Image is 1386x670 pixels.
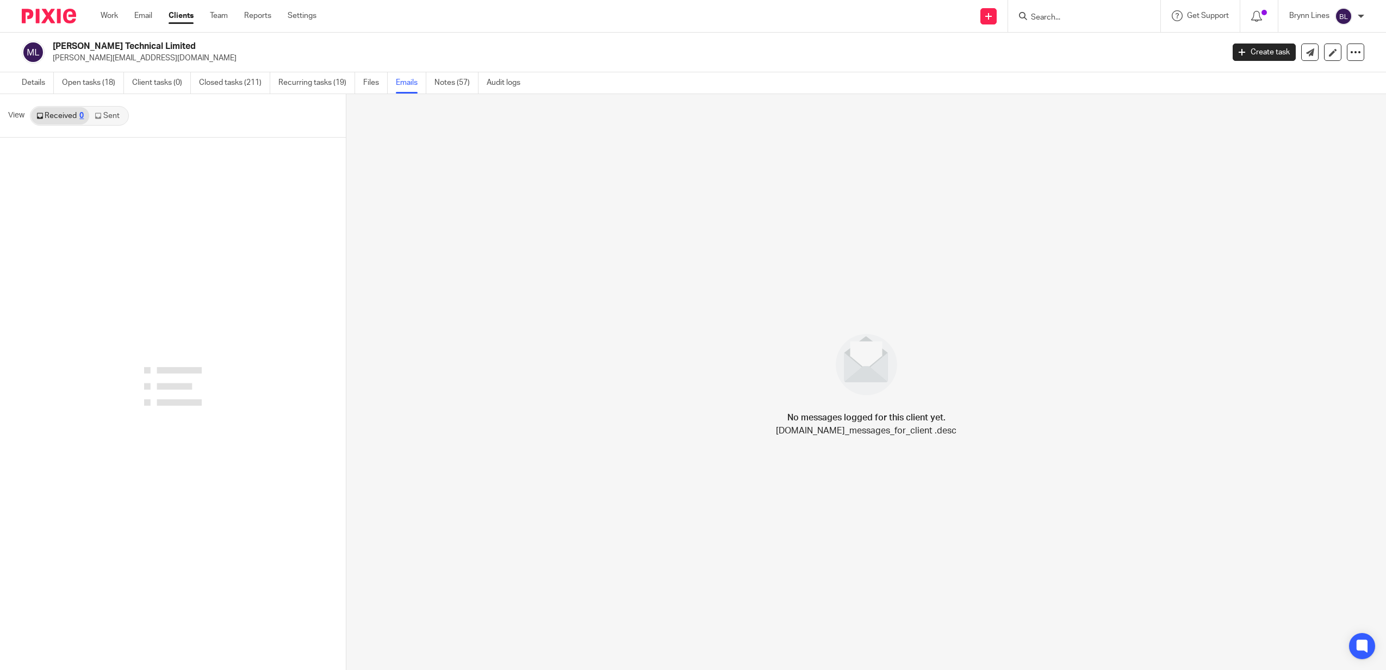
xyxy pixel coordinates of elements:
a: Sent [89,107,127,125]
a: Settings [288,10,316,21]
a: Clients [169,10,194,21]
div: 0 [79,112,84,120]
a: Emails [396,72,426,94]
span: Get Support [1187,12,1229,20]
h2: [PERSON_NAME] Technical Limited [53,41,984,52]
img: Pixie [22,9,76,23]
a: Reports [244,10,271,21]
h4: No messages logged for this client yet. [787,411,946,424]
input: Search [1030,13,1128,23]
a: Work [101,10,118,21]
a: Files [363,72,388,94]
a: Email [134,10,152,21]
a: Audit logs [487,72,529,94]
a: Notes (57) [434,72,478,94]
a: Received0 [31,107,89,125]
a: Open tasks (18) [62,72,124,94]
a: Closed tasks (211) [199,72,270,94]
p: Brynn Lines [1289,10,1329,21]
p: [DOMAIN_NAME]_messages_for_client .desc [776,424,956,437]
a: Client tasks (0) [132,72,191,94]
a: Details [22,72,54,94]
span: View [8,110,24,121]
a: Create task [1233,44,1296,61]
a: Team [210,10,228,21]
img: svg%3E [22,41,45,64]
p: [PERSON_NAME][EMAIL_ADDRESS][DOMAIN_NAME] [53,53,1216,64]
img: image [829,327,904,402]
a: Recurring tasks (19) [278,72,355,94]
img: svg%3E [1335,8,1352,25]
